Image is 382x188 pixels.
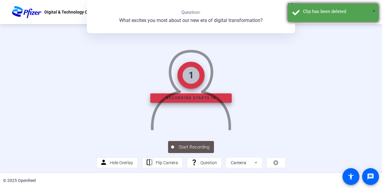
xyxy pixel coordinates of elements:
div: Clip has been deleted [303,8,374,15]
p: What excites you most about our new era of digital transformation? [119,17,263,24]
p: Digital & Technology Offsite Message Recording [44,8,137,16]
span: Hide Overlay [110,160,133,165]
button: Start Recording [168,141,214,153]
mat-icon: person [100,159,107,166]
button: Flip Camera [142,157,183,168]
span: Start Recording [174,144,214,151]
p: Question: [181,9,201,16]
img: overlay [150,45,232,130]
span: Flip Camera [156,160,178,165]
span: Question [200,160,217,165]
mat-icon: question_mark [190,159,198,166]
mat-icon: flip [146,159,153,166]
button: Hide Overlay [96,157,138,168]
button: Close [372,6,376,15]
mat-icon: close [286,2,294,9]
span: × [372,7,376,14]
mat-icon: accessibility [347,173,355,180]
button: Question [187,157,222,168]
mat-icon: message [367,173,374,180]
img: OpenReel logo [12,6,41,18]
div: 1 [189,68,194,82]
div: © 2025 OpenReel [3,177,36,184]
